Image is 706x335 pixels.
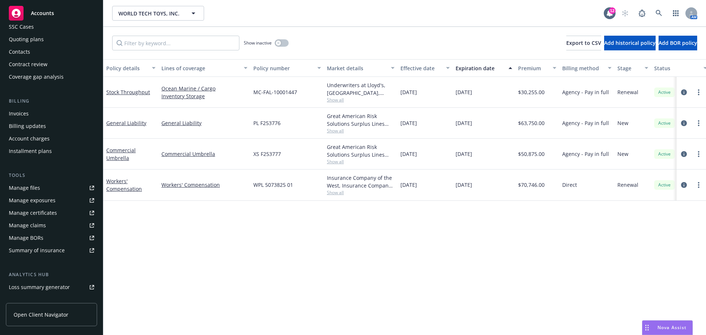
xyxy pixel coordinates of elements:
a: Commercial Umbrella [161,150,247,158]
input: Filter by keyword... [112,36,239,50]
span: Agency - Pay in full [562,150,609,158]
button: Export to CSV [566,36,601,50]
a: Contract review [6,58,97,70]
a: Inventory Storage [161,92,247,100]
div: 12 [609,6,616,13]
div: Manage BORs [9,232,43,244]
div: Lines of coverage [161,64,239,72]
a: Quoting plans [6,33,97,45]
a: Installment plans [6,145,97,157]
a: circleInformation [680,119,688,128]
button: Policy number [250,59,324,77]
a: more [694,119,703,128]
span: Agency - Pay in full [562,88,609,96]
div: Billing [6,97,97,105]
span: [DATE] [400,150,417,158]
a: Billing updates [6,120,97,132]
a: Report a Bug [635,6,649,21]
a: Invoices [6,108,97,120]
a: Ocean Marine / Cargo [161,85,247,92]
a: circleInformation [680,150,688,158]
a: Workers' Compensation [161,181,247,189]
div: Policy number [253,64,313,72]
span: MC-FAL-10001447 [253,88,297,96]
div: Contract review [9,58,47,70]
span: Direct [562,181,577,189]
div: Account charges [9,133,50,145]
div: Manage exposures [9,195,56,206]
button: Premium [515,59,559,77]
a: Coverage gap analysis [6,71,97,83]
button: Nova Assist [642,320,693,335]
span: Active [657,182,672,188]
div: Manage certificates [9,207,57,219]
a: Account charges [6,133,97,145]
div: Contacts [9,46,30,58]
a: more [694,181,703,189]
div: Premium [518,64,548,72]
button: Stage [614,59,651,77]
span: [DATE] [456,150,472,158]
span: Agency - Pay in full [562,119,609,127]
span: [DATE] [400,181,417,189]
span: Active [657,89,672,96]
button: Policy details [103,59,158,77]
span: New [617,119,628,127]
button: WORLD TECH TOYS, INC. [112,6,204,21]
div: Summary of insurance [9,245,65,256]
a: Manage certificates [6,207,97,219]
span: [DATE] [400,119,417,127]
div: Manage files [9,182,40,194]
div: Underwriters at Lloyd's, [GEOGRAPHIC_DATA], [PERSON_NAME] of [GEOGRAPHIC_DATA], [GEOGRAPHIC_DATA] [327,81,395,97]
span: WPL 5073825 01 [253,181,293,189]
div: Billing updates [9,120,46,132]
span: Active [657,120,672,126]
button: Billing method [559,59,614,77]
span: Show inactive [244,40,272,46]
button: Add BOR policy [659,36,697,50]
div: Analytics hub [6,271,97,278]
a: Manage files [6,182,97,194]
span: Active [657,151,672,157]
div: Stage [617,64,640,72]
span: Add historical policy [604,39,656,46]
div: Market details [327,64,386,72]
a: Manage exposures [6,195,97,206]
a: Switch app [668,6,683,21]
div: Manage claims [9,220,46,231]
span: $50,875.00 [518,150,545,158]
div: Loss summary generator [9,281,70,293]
span: New [617,150,628,158]
div: Invoices [9,108,29,120]
div: Policy details [106,64,147,72]
a: General Liability [106,120,146,126]
button: Add historical policy [604,36,656,50]
a: Workers' Compensation [106,178,142,192]
span: [DATE] [400,88,417,96]
span: XS F253777 [253,150,281,158]
a: circleInformation [680,88,688,97]
span: Renewal [617,88,638,96]
a: General Liability [161,119,247,127]
span: Nova Assist [657,324,687,331]
span: [DATE] [456,88,472,96]
a: more [694,88,703,97]
a: Manage claims [6,220,97,231]
a: Contacts [6,46,97,58]
span: Show all [327,189,395,196]
span: Renewal [617,181,638,189]
span: Show all [327,97,395,103]
span: Open Client Navigator [14,311,68,318]
div: Great American Risk Solutions Surplus Lines Insurance Company, Great American Insurance Group, Ri... [327,112,395,128]
button: Effective date [397,59,453,77]
div: Tools [6,172,97,179]
a: Start snowing [618,6,632,21]
a: Loss summary generator [6,281,97,293]
div: Billing method [562,64,603,72]
a: more [694,150,703,158]
span: [DATE] [456,181,472,189]
span: $70,746.00 [518,181,545,189]
a: SSC Cases [6,21,97,33]
div: Expiration date [456,64,504,72]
